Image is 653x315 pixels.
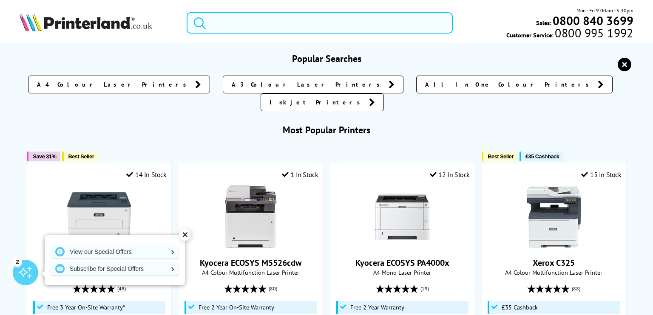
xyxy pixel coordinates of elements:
[223,76,403,93] a: A3 Colour Laser Printers
[20,13,152,31] img: Printerland Logo
[370,185,434,249] img: Kyocera ECOSYS PA4000x
[126,170,166,179] div: 14 In Stock
[33,153,56,160] span: Save 31%
[572,281,580,297] span: (88)
[51,262,179,276] a: Subscribe for Special Offers
[416,76,613,93] a: All In One Colour Printers
[350,304,404,311] span: Free 2 Year Warranty
[219,185,283,249] img: Kyocera ECOSYS M5526cdw
[28,76,210,93] a: A4 Colour Laser Printers
[536,19,551,27] span: Sales:
[20,13,176,33] a: Printerland Logo
[67,185,131,249] img: Xerox B230
[520,152,563,161] button: £35 Cashback
[187,12,453,34] input: Search product or brand
[199,304,274,311] span: Free 2 Year On-Site Warranty
[553,13,633,28] b: 0800 840 3699
[179,229,191,241] div: ✕
[533,257,575,268] a: Xerox C325
[68,153,94,160] span: Best Seller
[576,6,633,14] span: Mon - Fri 9:00am - 5:30pm
[554,29,633,37] span: 0800 995 1992
[62,152,98,161] button: Best Seller
[370,242,434,250] a: Kyocera ECOSYS PA4000x
[13,257,22,266] div: 2
[232,80,384,89] span: A3 Colour Laser Printers
[506,29,633,39] span: Customer Service:
[502,304,538,311] span: £35 Cashback
[551,17,633,25] a: 0800 840 3699
[27,152,60,161] button: Save 31%
[420,281,429,297] span: (19)
[219,242,283,250] a: Kyocera ECOSYS M5526cdw
[261,93,384,111] a: Inkjet Printers
[335,268,470,276] span: A4 Mono Laser Printer
[51,245,179,259] a: View our Special Offers
[482,152,518,161] button: Best Seller
[47,304,125,311] span: Free 3 Year On-Site Warranty*
[581,170,621,179] div: 15 In Stock
[525,153,559,160] span: £35 Cashback
[282,170,318,179] div: 1 In Stock
[37,80,191,89] span: A4 Colour Laser Printers
[270,98,365,107] span: Inkjet Printers
[183,268,318,276] span: A4 Colour Multifunction Laser Printer
[425,80,593,89] span: All In One Colour Printers
[20,124,633,136] h3: Most Popular Printers
[522,185,586,249] img: Xerox C325
[200,257,301,268] a: Kyocera ECOSYS M5526cdw
[355,257,449,268] a: Kyocera ECOSYS PA4000x
[486,268,621,276] span: A4 Colour Multifunction Laser Printer
[430,170,470,179] div: 12 In Stock
[522,242,586,250] a: Xerox C325
[20,53,633,65] h3: Popular Searches
[269,281,277,297] span: (80)
[488,153,514,160] span: Best Seller
[117,281,126,297] span: (48)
